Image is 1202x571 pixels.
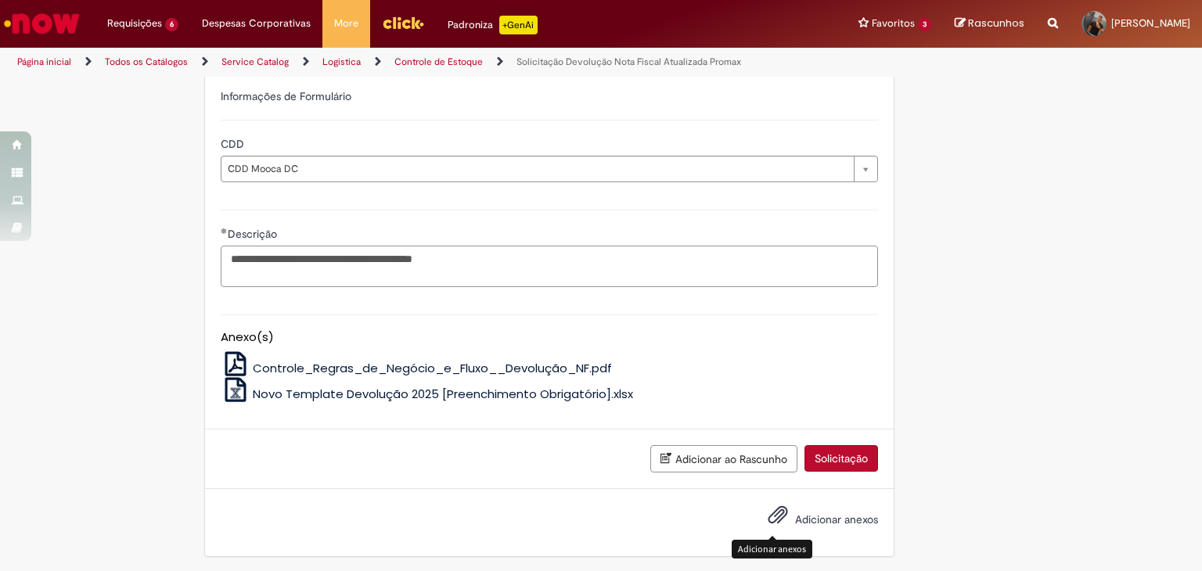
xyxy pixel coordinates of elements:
[968,16,1024,31] span: Rascunhos
[221,246,878,288] textarea: Descrição
[12,48,790,77] ul: Trilhas de página
[221,386,634,402] a: Novo Template Devolução 2025 [Preenchimento Obrigatório].xlsx
[955,16,1024,31] a: Rascunhos
[253,360,612,376] span: Controle_Regras_de_Negócio_e_Fluxo__Devolução_NF.pdf
[221,89,351,103] label: Informações de Formulário
[17,56,71,68] a: Página inicial
[764,501,792,537] button: Adicionar anexos
[804,445,878,472] button: Solicitação
[165,18,178,31] span: 6
[918,18,931,31] span: 3
[795,512,878,526] span: Adicionar anexos
[1111,16,1190,30] span: [PERSON_NAME]
[394,56,483,68] a: Controle de Estoque
[221,331,878,344] h5: Anexo(s)
[221,228,228,234] span: Obrigatório Preenchido
[382,11,424,34] img: click_logo_yellow_360x200.png
[228,227,280,241] span: Descrição
[221,137,247,151] span: CDD
[732,540,812,558] div: Adicionar anexos
[334,16,358,31] span: More
[221,56,289,68] a: Service Catalog
[448,16,538,34] div: Padroniza
[322,56,361,68] a: Logistica
[650,445,797,472] button: Adicionar ao Rascunho
[499,16,538,34] p: +GenAi
[2,8,82,39] img: ServiceNow
[221,360,613,376] a: Controle_Regras_de_Negócio_e_Fluxo__Devolução_NF.pdf
[202,16,311,31] span: Despesas Corporativas
[253,386,633,402] span: Novo Template Devolução 2025 [Preenchimento Obrigatório].xlsx
[872,16,915,31] span: Favoritos
[105,56,188,68] a: Todos os Catálogos
[107,16,162,31] span: Requisições
[228,156,846,181] span: CDD Mooca DC
[516,56,741,68] a: Solicitação Devolução Nota Fiscal Atualizada Promax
